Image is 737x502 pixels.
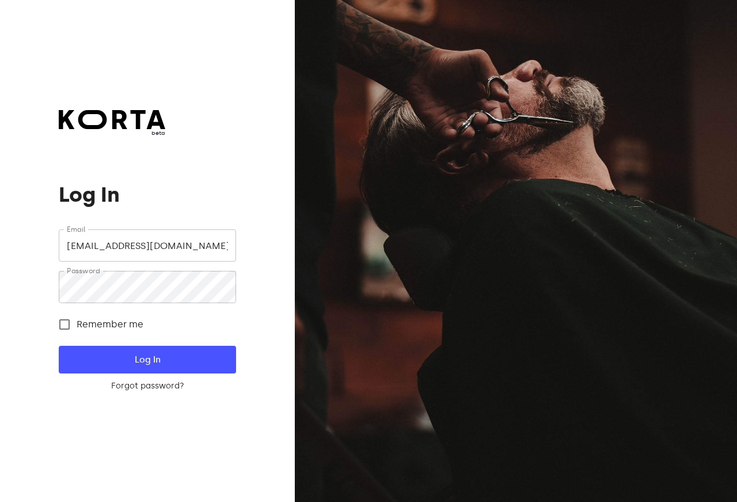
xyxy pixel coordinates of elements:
[59,346,235,373] button: Log In
[59,110,165,129] img: Korta
[77,352,217,367] span: Log In
[59,129,165,137] span: beta
[59,110,165,137] a: beta
[59,183,235,206] h1: Log In
[77,318,143,331] span: Remember me
[59,380,235,392] a: Forgot password?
